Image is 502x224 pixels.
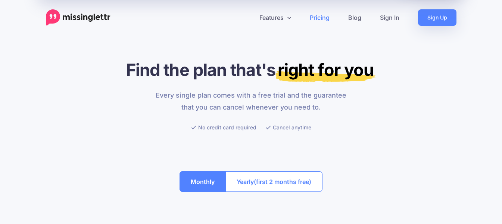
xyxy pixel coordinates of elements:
li: No credit card required [191,123,256,132]
li: Cancel anytime [266,123,311,132]
button: Monthly [180,171,226,192]
mark: right for you [275,59,376,82]
a: Features [250,9,300,26]
button: Yearly(first 2 months free) [225,171,322,192]
a: Pricing [300,9,339,26]
a: Sign Up [418,9,456,26]
h1: Find the plan that's [46,59,456,80]
a: Blog [339,9,371,26]
a: Home [46,9,110,26]
p: Every single plan comes with a free trial and the guarantee that you can cancel whenever you need... [151,89,351,113]
span: (first 2 months free) [254,176,311,188]
a: Sign In [371,9,409,26]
